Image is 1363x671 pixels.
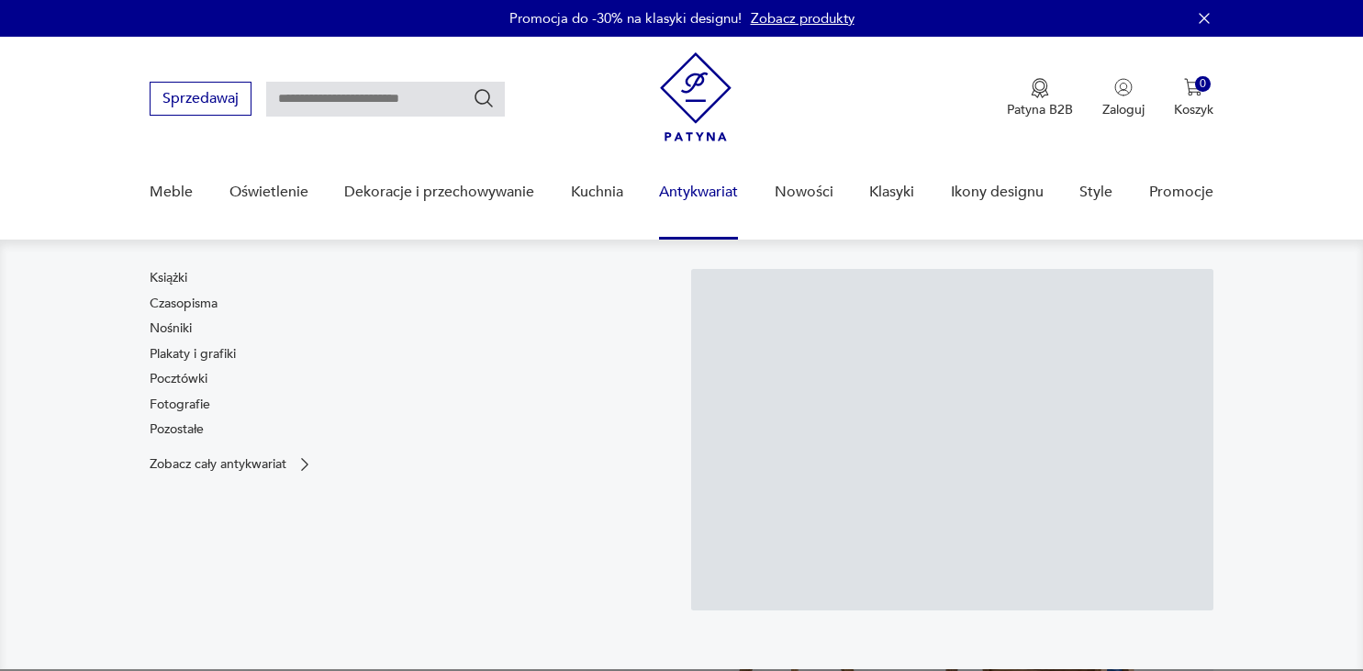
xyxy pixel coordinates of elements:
[1102,78,1145,118] button: Zaloguj
[1184,78,1202,96] img: Ikona koszyka
[1174,101,1213,118] p: Koszyk
[229,157,308,228] a: Oświetlenie
[1102,101,1145,118] p: Zaloguj
[1174,78,1213,118] button: 0Koszyk
[150,370,207,388] a: Pocztówki
[869,157,914,228] a: Klasyki
[1195,76,1211,92] div: 0
[951,157,1044,228] a: Ikony designu
[1007,78,1073,118] a: Ikona medaluPatyna B2B
[150,420,204,439] a: Pozostałe
[1079,157,1112,228] a: Style
[150,82,251,116] button: Sprzedawaj
[1149,157,1213,228] a: Promocje
[150,295,218,313] a: Czasopisma
[509,9,742,28] p: Promocja do -30% na klasyki designu!
[150,345,236,363] a: Plakaty i grafiki
[775,157,833,228] a: Nowości
[150,94,251,106] a: Sprzedawaj
[150,319,192,338] a: Nośniki
[1114,78,1133,96] img: Ikonka użytkownika
[150,455,314,474] a: Zobacz cały antykwariat
[150,458,286,470] p: Zobacz cały antykwariat
[150,157,193,228] a: Meble
[150,396,210,414] a: Fotografie
[751,9,855,28] a: Zobacz produkty
[1007,101,1073,118] p: Patyna B2B
[150,269,187,287] a: Książki
[1007,78,1073,118] button: Patyna B2B
[660,52,732,141] img: Patyna - sklep z meblami i dekoracjami vintage
[659,157,738,228] a: Antykwariat
[1031,78,1049,98] img: Ikona medalu
[473,87,495,109] button: Szukaj
[344,157,534,228] a: Dekoracje i przechowywanie
[571,157,623,228] a: Kuchnia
